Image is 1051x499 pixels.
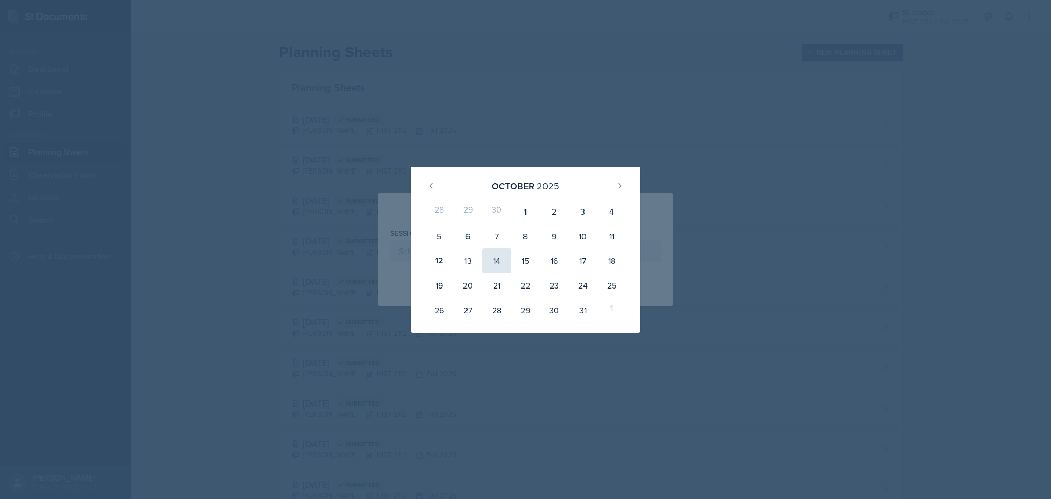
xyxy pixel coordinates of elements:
div: 16 [540,248,569,273]
div: 23 [540,273,569,298]
div: 12 [425,248,454,273]
div: 17 [569,248,597,273]
div: 1 [597,298,626,322]
div: 29 [511,298,540,322]
div: 9 [540,224,569,248]
div: 11 [597,224,626,248]
div: October [492,179,534,193]
div: 28 [482,298,511,322]
div: 19 [425,273,454,298]
div: 5 [425,224,454,248]
div: 2 [540,199,569,224]
div: 26 [425,298,454,322]
div: 28 [425,199,454,224]
div: 29 [454,199,482,224]
div: 3 [569,199,597,224]
div: 1 [511,199,540,224]
div: 24 [569,273,597,298]
div: 20 [454,273,482,298]
div: 6 [454,224,482,248]
div: 18 [597,248,626,273]
div: 22 [511,273,540,298]
div: 21 [482,273,511,298]
div: 7 [482,224,511,248]
div: 8 [511,224,540,248]
div: 13 [454,248,482,273]
div: 15 [511,248,540,273]
div: 10 [569,224,597,248]
div: 4 [597,199,626,224]
div: 2025 [537,179,559,193]
div: 25 [597,273,626,298]
div: 30 [482,199,511,224]
div: 27 [454,298,482,322]
div: 31 [569,298,597,322]
div: 30 [540,298,569,322]
div: 14 [482,248,511,273]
